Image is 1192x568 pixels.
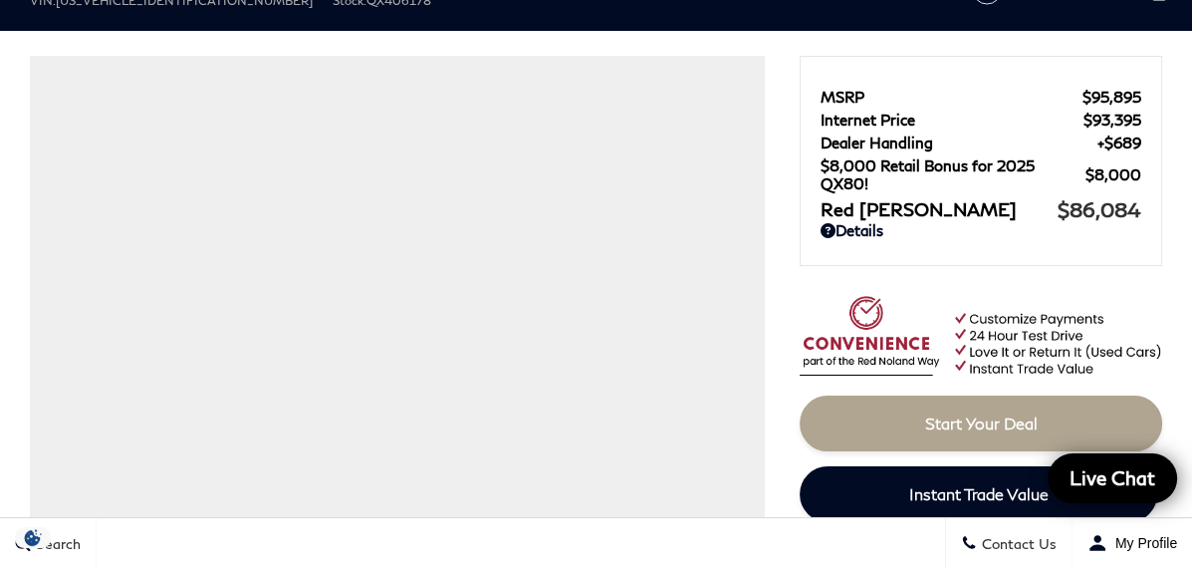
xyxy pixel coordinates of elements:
[821,197,1141,221] a: Red [PERSON_NAME] $86,084
[1107,535,1177,551] span: My Profile
[821,134,1097,151] span: Dealer Handling
[821,221,1141,239] a: Details
[821,134,1141,151] a: Dealer Handling $689
[925,414,1038,432] span: Start Your Deal
[821,198,1058,220] span: Red [PERSON_NAME]
[1083,111,1141,129] span: $93,395
[10,527,56,548] section: Click to Open Cookie Consent Modal
[1082,88,1141,106] span: $95,895
[821,111,1141,129] a: Internet Price $93,395
[821,156,1085,192] span: $8,000 Retail Bonus for 2025 QX80!
[800,466,1157,522] a: Instant Trade Value
[821,111,1083,129] span: Internet Price
[1073,518,1192,568] button: Open user profile menu
[1060,465,1165,490] span: Live Chat
[800,396,1162,451] a: Start Your Deal
[977,535,1057,552] span: Contact Us
[821,156,1141,192] a: $8,000 Retail Bonus for 2025 QX80! $8,000
[821,88,1141,106] a: MSRP $95,895
[1097,134,1141,151] span: $689
[10,527,56,548] img: Opt-Out Icon
[821,88,1082,106] span: MSRP
[909,484,1049,503] span: Instant Trade Value
[31,535,81,552] span: Search
[1058,197,1141,221] span: $86,084
[1085,165,1141,183] span: $8,000
[1048,453,1177,503] a: Live Chat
